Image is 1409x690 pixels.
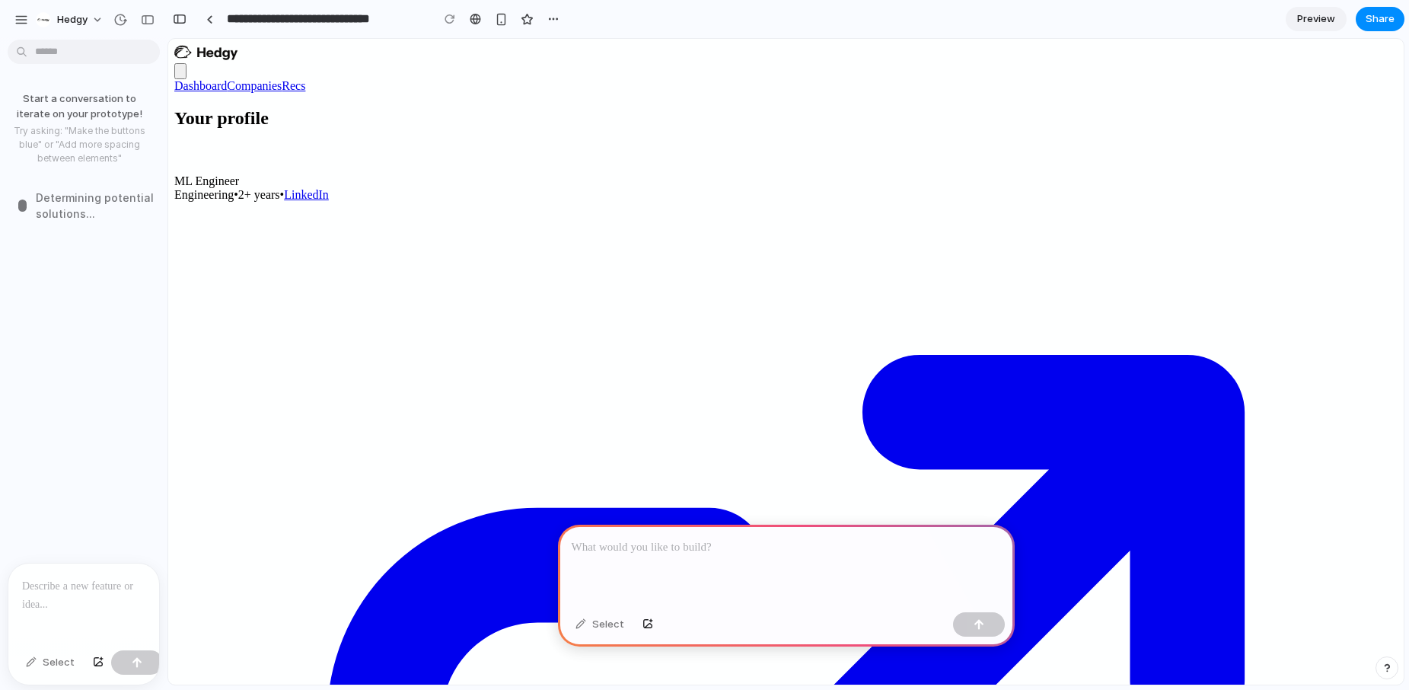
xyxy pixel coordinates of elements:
[30,8,111,32] button: Hedgy
[1356,7,1404,31] button: Share
[113,40,137,53] a: Recs
[1366,11,1395,27] span: Share
[6,124,152,165] p: Try asking: "Make the buttons blue" or "Add more spacing between elements"
[59,40,113,53] a: Companies
[6,91,152,121] p: Start a conversation to iterate on your prototype!
[57,12,88,27] span: Hedgy
[6,149,65,162] span: Engineering
[6,6,70,21] img: Hedgy Logo
[6,136,1229,149] div: ML Engineer
[65,149,111,162] span: •
[70,149,112,162] span: 2+ years
[1297,11,1335,27] span: Preview
[1286,7,1347,31] a: Preview
[6,69,1229,90] h2: Your profile
[6,40,59,53] a: Dashboard
[36,190,158,222] span: Determining potential solutions ...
